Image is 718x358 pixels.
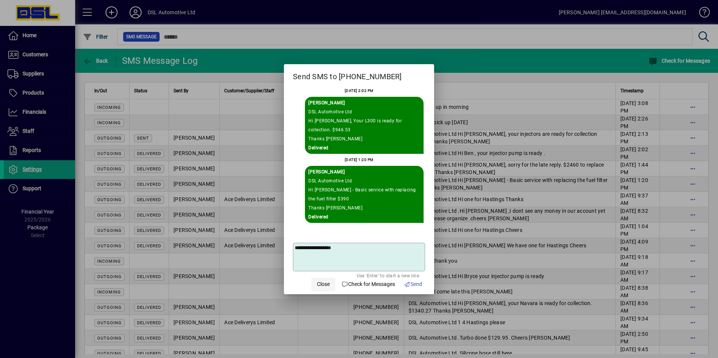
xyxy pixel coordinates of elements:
[341,280,395,288] span: Check for Messages
[345,155,374,164] div: [DATE] 1:20 PM
[345,86,374,95] div: [DATE] 2:02 PM
[308,167,420,176] div: Sent By
[404,280,422,288] span: Send
[308,98,420,107] div: Sent By
[308,176,420,212] div: DSL Automotive Ltd Hi [PERSON_NAME] - Basic service with replacing the fuel filter $390 Thanks [P...
[317,280,330,288] span: Close
[357,271,419,280] mat-hint: Use 'Enter' to start a new line
[401,278,425,291] button: Send
[308,212,420,221] div: Delivered
[311,278,335,291] button: Close
[338,278,398,291] button: Check for Messages
[284,64,434,86] h2: Send SMS to [PHONE_NUMBER]
[308,107,420,143] div: DSL Automotive Ltd Hi [PERSON_NAME], Your L300 is ready for collection. $946.53 Thanks [PERSON_NAME]
[308,143,420,152] div: Delivered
